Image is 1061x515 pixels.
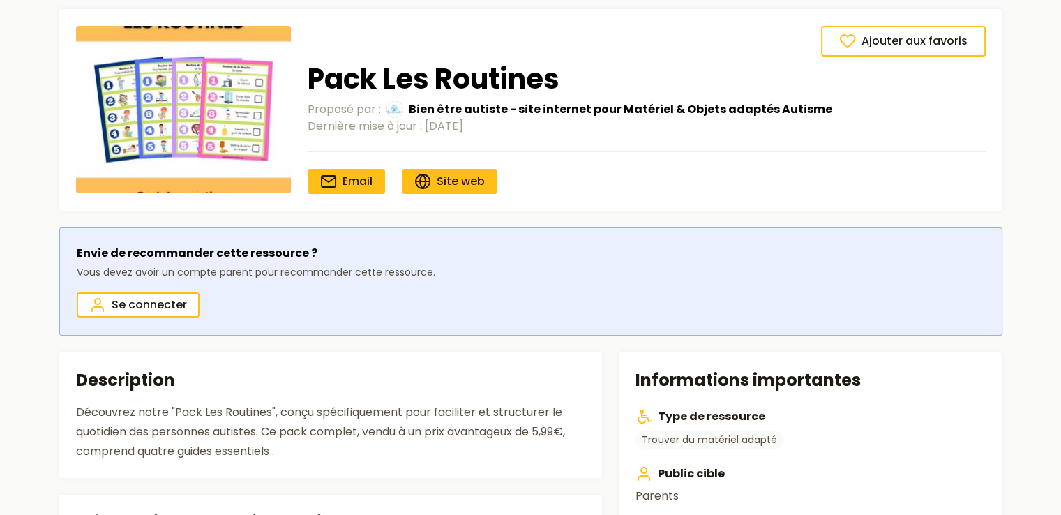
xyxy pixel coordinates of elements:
[402,169,497,194] a: Site web
[308,118,986,135] div: Dernière mise à jour :
[821,26,986,57] button: Ajouter aux favoris
[635,488,985,505] p: Parents
[308,62,986,96] h1: Pack Les Routines
[77,245,435,262] p: Envie de recommander cette ressource ?
[343,173,373,189] span: Email
[77,292,200,318] a: Se connecter
[308,169,385,194] a: Email
[112,297,187,313] span: Se connecter
[386,101,832,118] a: Bien être autiste - site internet pour Matériel & Objets adaptés Autisme Bien être autiste - site...
[635,465,985,482] h3: Public cible
[861,33,968,50] span: Ajouter aux favoris
[635,369,985,391] h2: Informations importantes
[308,101,381,118] span: Proposé par :
[437,173,485,189] span: Site web
[76,369,586,391] h2: Description
[77,264,435,281] p: Vous devez avoir un compte parent pour recommander cette ressource.
[76,26,291,193] img: Copie De Les Routines
[425,118,463,134] time: [DATE]
[635,408,985,425] h3: Type de ressource
[409,101,832,118] span: Bien être autiste - site internet pour Matériel & Objets adaptés Autisme
[635,431,783,449] a: Trouver du matériel adapté
[386,101,403,118] img: Bien être autiste - site internet pour Matériel & Objets adaptés Autisme
[76,403,586,461] div: Découvrez notre "Pack Les Routines", conçu spécifiquement pour faciliter et structurer le quotidi...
